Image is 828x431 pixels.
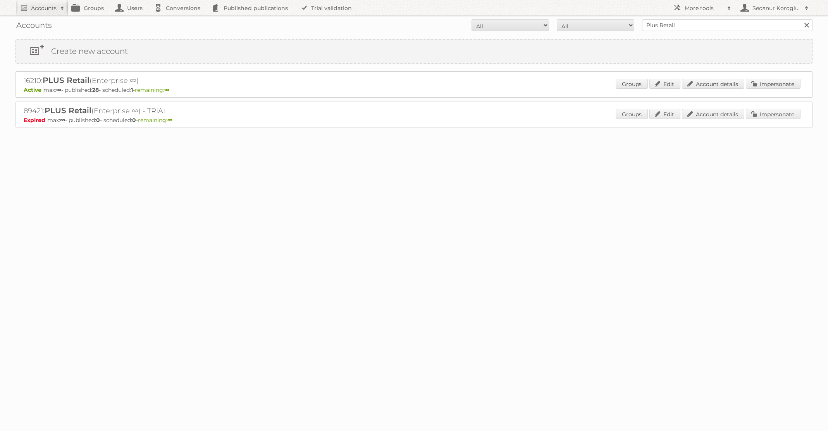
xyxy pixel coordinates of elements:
a: Create new account [16,40,812,63]
span: PLUS Retail [45,106,91,115]
strong: 0 [96,117,100,124]
p: max: - published: - scheduled: - [24,117,804,124]
span: remaining: [138,117,172,124]
h2: 16210: (Enterprise ∞) [24,76,295,86]
h2: Sedanur Koroglu [751,4,801,12]
strong: 1 [131,86,133,93]
a: Account details [682,109,744,119]
strong: 0 [132,117,136,124]
a: Account details [682,79,744,89]
strong: ∞ [56,86,61,93]
a: Groups [616,109,648,119]
h2: More tools [685,4,723,12]
h2: Accounts [31,4,57,12]
strong: ∞ [60,117,65,124]
a: Impersonate [746,109,800,119]
h2: 89421: (Enterprise ∞) - TRIAL [24,106,295,116]
span: PLUS Retail [43,76,90,85]
p: max: - published: - scheduled: - [24,86,804,93]
a: Edit [649,79,680,89]
strong: ∞ [164,86,169,93]
span: Expired [24,117,47,124]
strong: 28 [92,86,99,93]
span: remaining: [135,86,169,93]
span: Active [24,86,43,93]
strong: ∞ [167,117,172,124]
a: Edit [649,109,680,119]
a: Groups [616,79,648,89]
a: Impersonate [746,79,800,89]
